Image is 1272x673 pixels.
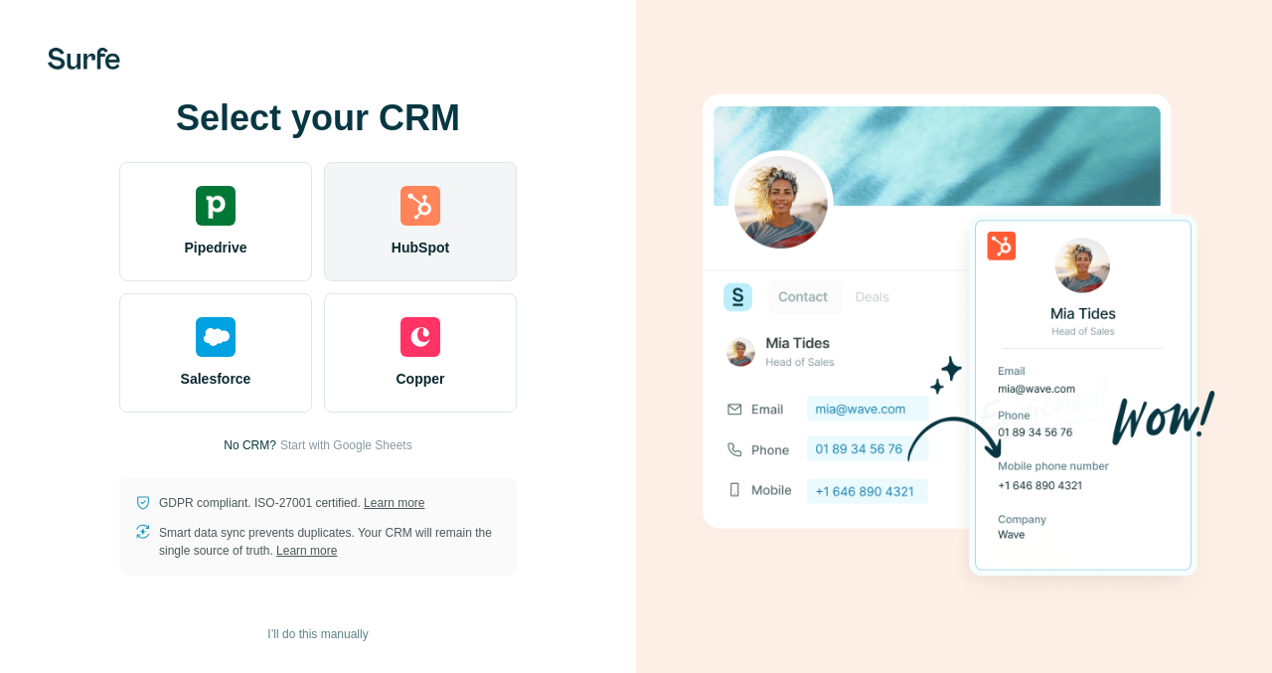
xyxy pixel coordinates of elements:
[119,98,517,138] h1: Select your CRM
[253,619,382,649] button: I’ll do this manually
[392,238,449,257] span: HubSpot
[276,544,337,558] a: Learn more
[280,436,412,454] button: Start with Google Sheets
[181,369,251,389] span: Salesforce
[224,436,276,454] p: No CRM?
[364,496,424,510] a: Learn more
[184,238,246,257] span: Pipedrive
[397,369,445,389] span: Copper
[692,65,1216,608] img: HUBSPOT image
[48,48,120,70] img: Surfe's logo
[159,524,501,560] p: Smart data sync prevents duplicates. Your CRM will remain the single source of truth.
[196,317,236,357] img: salesforce's logo
[196,186,236,226] img: pipedrive's logo
[400,186,440,226] img: hubspot's logo
[267,625,368,643] span: I’ll do this manually
[400,317,440,357] img: copper's logo
[159,494,424,512] p: GDPR compliant. ISO-27001 certified.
